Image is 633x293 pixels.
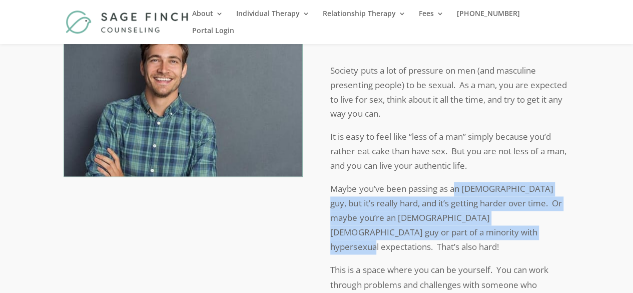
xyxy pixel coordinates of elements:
[330,65,566,120] span: Society puts a lot of pressure on men (and masculine presenting people) to be sexual. As a man, y...
[419,10,444,27] a: Fees
[64,18,302,176] img: asexual-man
[192,10,223,27] a: About
[192,27,234,44] a: Portal Login
[330,183,561,252] span: Maybe you’ve been passing as an [DEMOGRAPHIC_DATA] guy, but it’s really hard, and it’s getting ha...
[236,10,310,27] a: Individual Therapy
[66,10,191,34] img: Sage Finch Counseling | LGBTQ+ Therapy in Plano
[457,10,520,27] a: [PHONE_NUMBER]
[330,131,566,171] span: It is easy to feel like “less of a man” simply because you’d rather eat cake than have sex. But y...
[323,10,406,27] a: Relationship Therapy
